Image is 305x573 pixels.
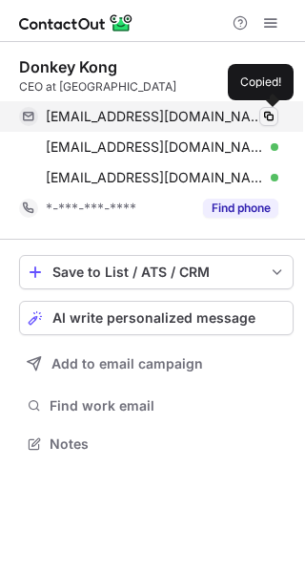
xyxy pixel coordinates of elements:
[19,78,294,95] div: CEO at [GEOGRAPHIC_DATA]
[203,199,278,218] button: Reveal Button
[19,431,294,457] button: Notes
[19,347,294,381] button: Add to email campaign
[50,435,286,453] span: Notes
[19,393,294,419] button: Find work email
[46,108,264,125] span: [EMAIL_ADDRESS][DOMAIN_NAME]
[19,255,294,289] button: save-profile-one-click
[19,11,133,34] img: ContactOut v5.3.10
[46,138,264,156] span: [EMAIL_ADDRESS][DOMAIN_NAME]
[19,57,117,76] div: Donkey Kong
[52,310,255,326] span: AI write personalized message
[52,265,260,280] div: Save to List / ATS / CRM
[51,356,203,371] span: Add to email campaign
[50,397,286,414] span: Find work email
[46,169,264,186] span: [EMAIL_ADDRESS][DOMAIN_NAME]
[19,301,294,335] button: AI write personalized message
